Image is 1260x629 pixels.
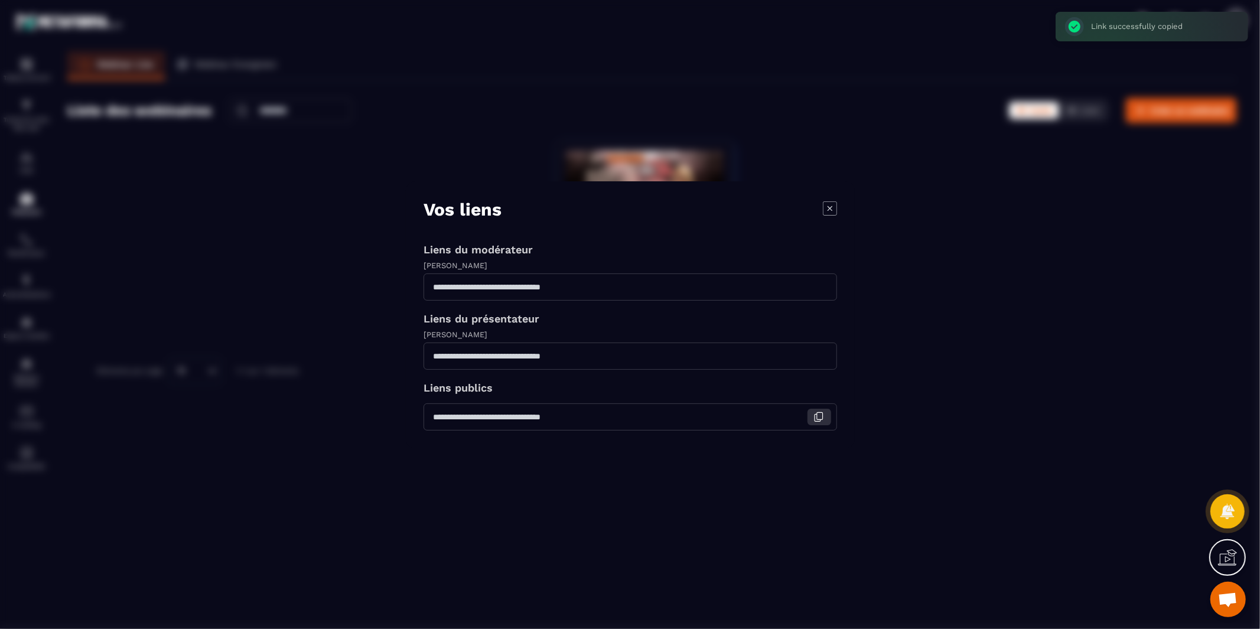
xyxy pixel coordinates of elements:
p: Liens du présentateur [424,312,837,325]
label: [PERSON_NAME] [424,261,487,270]
p: Liens du modérateur [424,243,837,256]
p: Liens publics [424,382,837,394]
div: Open chat [1210,582,1246,617]
label: [PERSON_NAME] [424,330,487,339]
p: Vos liens [424,199,502,220]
